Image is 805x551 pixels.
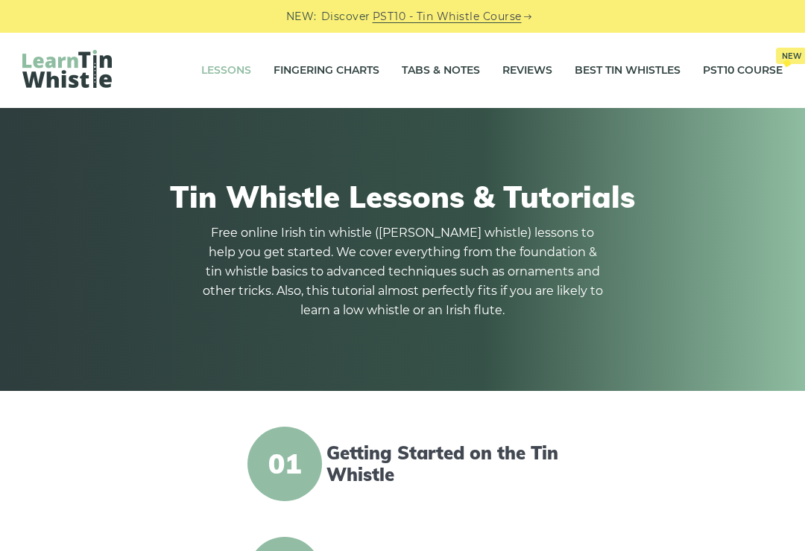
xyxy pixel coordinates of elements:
a: Best Tin Whistles [575,52,681,89]
p: Free online Irish tin whistle ([PERSON_NAME] whistle) lessons to help you get started. We cover e... [201,223,604,320]
span: 01 [247,427,322,501]
h1: Tin Whistle Lessons & Tutorials [30,179,775,214]
a: Tabs & Notes [402,52,480,89]
img: LearnTinWhistle.com [22,50,112,88]
a: PST10 CourseNew [703,52,783,89]
a: Getting Started on the Tin Whistle [326,442,565,485]
a: Fingering Charts [274,52,379,89]
a: Reviews [502,52,552,89]
a: Lessons [201,52,251,89]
